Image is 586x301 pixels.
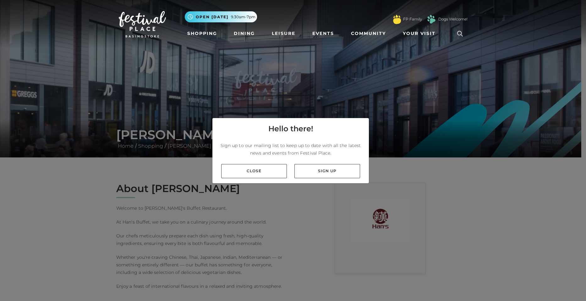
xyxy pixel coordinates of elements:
[196,14,228,20] span: Open [DATE]
[217,142,364,157] p: Sign up to our mailing list to keep up to date with all the latest news and events from Festival ...
[294,164,360,178] a: Sign up
[438,16,468,22] a: Dogs Welcome!
[185,28,220,39] a: Shopping
[348,28,388,39] a: Community
[185,11,257,22] button: Open [DATE] 9.30am-7pm
[400,28,441,39] a: Your Visit
[403,30,435,37] span: Your Visit
[231,28,257,39] a: Dining
[231,14,255,20] span: 9.30am-7pm
[269,28,298,39] a: Leisure
[221,164,287,178] a: Close
[310,28,337,39] a: Events
[119,11,166,37] img: Festival Place Logo
[403,16,422,22] a: FP Family
[268,123,313,134] h4: Hello there!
